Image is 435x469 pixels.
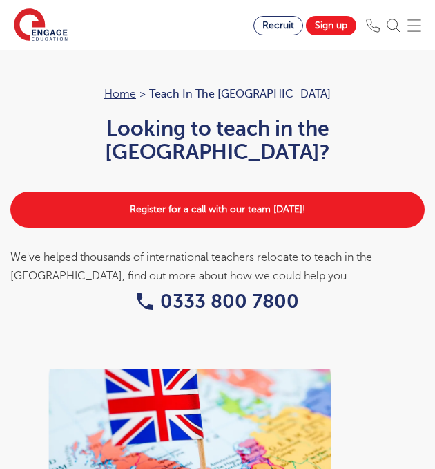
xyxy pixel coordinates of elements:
h1: Looking to teach in the [GEOGRAPHIC_DATA]? [10,117,425,164]
img: Engage Education [14,8,68,43]
div: We've helped thousands of international teachers relocate to teach in the [GEOGRAPHIC_DATA], find... [10,248,425,285]
span: Recruit [262,20,294,30]
span: > [139,88,146,100]
span: Teach in the [GEOGRAPHIC_DATA] [149,85,331,103]
img: Mobile Menu [407,19,421,33]
img: Search [387,19,400,33]
a: Sign up [306,16,356,35]
a: Home [104,88,136,100]
a: Recruit [253,16,303,35]
a: Register for a call with our team [DATE]! [10,192,425,228]
nav: breadcrumb [10,85,425,103]
a: 0333 800 7800 [137,291,299,312]
img: Phone [366,19,380,33]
